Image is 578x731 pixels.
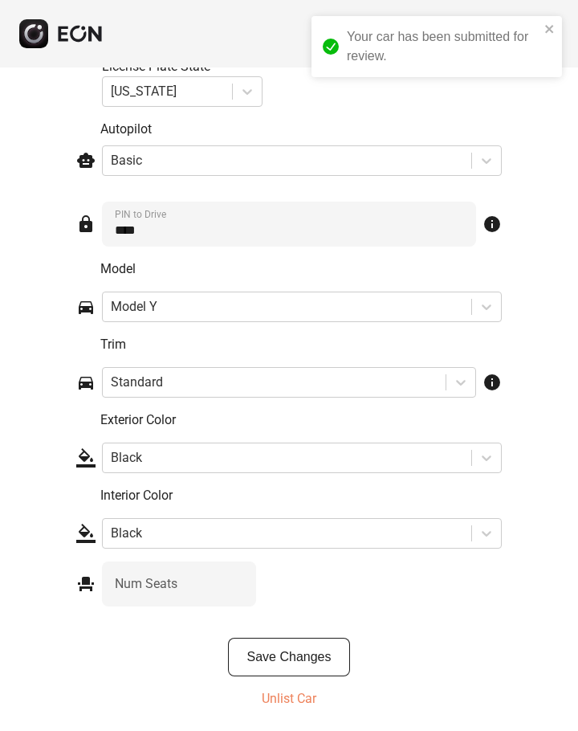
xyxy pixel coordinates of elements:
[347,27,539,66] div: Your car has been submitted for review.
[76,574,96,594] span: event_seat
[262,689,316,709] p: Unlist Car
[100,335,502,354] p: Trim
[76,448,96,468] span: format_color_fill
[76,373,96,392] span: directions_car
[228,638,351,676] button: Save Changes
[482,373,502,392] span: info
[544,22,556,35] button: close
[115,574,177,594] label: Num Seats
[100,486,502,505] p: Interior Color
[76,214,96,234] span: lock
[482,214,502,234] span: info
[115,208,166,221] label: PIN to Drive
[100,410,502,430] p: Exterior Color
[100,120,502,139] p: Autopilot
[100,259,502,279] p: Model
[76,297,96,316] span: directions_car
[76,151,96,170] span: smart_toy
[76,524,96,543] span: format_color_fill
